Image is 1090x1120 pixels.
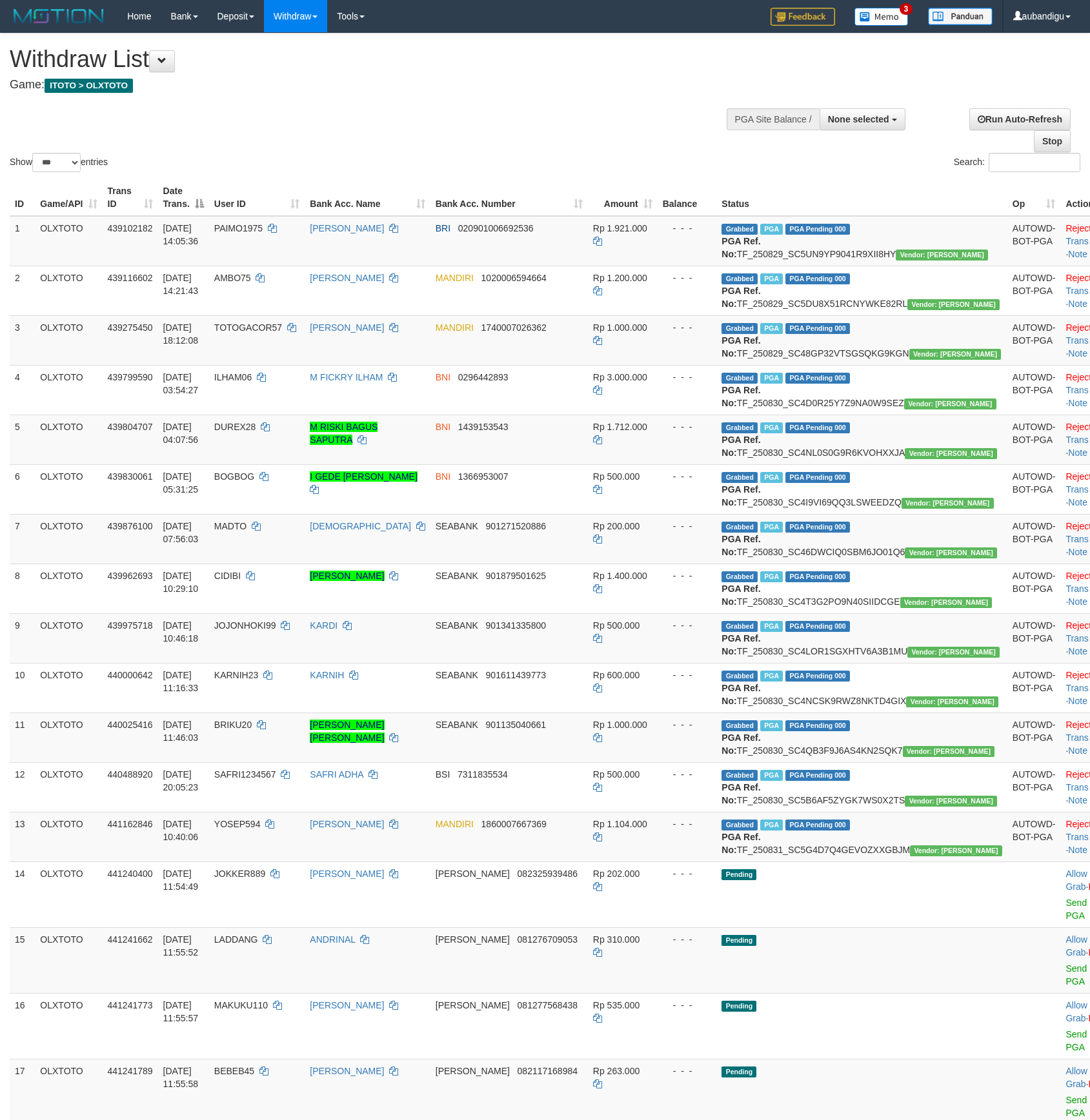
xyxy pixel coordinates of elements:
span: PGA Pending [785,770,850,781]
span: Marked by aubbestuta [760,770,783,781]
td: OLXTOTO [35,216,102,266]
b: PGA Ref. No: [722,335,760,359]
div: - - - [663,818,712,830]
span: DUREX28 [214,422,256,432]
span: BOGBOG [214,471,254,482]
b: PGA Ref. No: [722,633,760,656]
span: · [1065,869,1088,892]
b: PGA Ref. No: [722,385,760,408]
div: - - - [663,619,712,632]
td: AUTOWD-BOT-PGA [1007,514,1061,564]
span: Vendor URL: https://secure4.1velocity.biz [900,597,993,608]
td: 15 [10,927,35,993]
span: Grabbed [722,720,758,731]
td: TF_250830_SC4QB3F9J6AS4KN2SQK7 [716,712,1007,762]
span: None selected [828,114,889,124]
span: Grabbed [722,571,758,582]
span: Marked by aubandrioPGA [760,820,783,830]
span: PGA Pending [785,422,850,433]
span: Rp 1.000.000 [593,322,647,333]
td: 7 [10,514,35,564]
a: [PERSON_NAME] [310,869,384,879]
td: TF_250830_SC4D0R25Y7Z9NA0W9SEZ [716,365,1007,415]
a: Stop [1034,130,1071,152]
td: 11 [10,712,35,762]
td: OLXTOTO [35,564,102,613]
span: JOJONHOKI99 [214,620,276,631]
span: PGA Pending [785,522,850,533]
span: Marked by aubandrioPGA [760,323,783,334]
b: PGA Ref. No: [722,534,760,557]
td: OLXTOTO [35,712,102,762]
span: KARNIH23 [214,670,258,680]
td: TF_250830_SC5B6AF5ZYGK7WS0X2TS [716,762,1007,812]
td: OLXTOTO [35,365,102,415]
b: PGA Ref. No: [722,683,760,706]
td: 4 [10,365,35,415]
h4: Game: [10,79,714,92]
a: Run Auto-Refresh [969,108,1071,130]
img: Button%20Memo.svg [854,8,909,26]
span: [DATE] 18:12:08 [163,322,199,346]
td: AUTOWD-BOT-PGA [1007,564,1061,613]
td: AUTOWD-BOT-PGA [1007,762,1061,812]
span: PGA Pending [785,671,850,682]
span: PAIMO1975 [214,223,263,233]
a: Allow Grab [1065,1066,1087,1089]
span: BRIKU20 [214,720,252,730]
span: PGA Pending [785,224,850,235]
span: Rp 202.000 [593,869,640,879]
span: Rp 600.000 [593,670,640,680]
td: TF_250829_SC5DU8X51RCNYWKE82RL [716,266,1007,315]
span: Grabbed [722,671,758,682]
div: - - - [663,271,712,284]
span: Marked by aubrama [760,224,783,235]
td: 2 [10,266,35,315]
a: [PERSON_NAME] [310,273,384,283]
td: AUTOWD-BOT-PGA [1007,216,1061,266]
span: Copy 1439153543 to clipboard [458,422,509,432]
span: [DATE] 14:05:36 [163,223,199,246]
a: Send PGA [1065,1095,1087,1118]
span: Copy 1740007026362 to clipboard [481,322,547,333]
h1: Withdraw List [10,46,714,72]
th: User ID: activate to sort column ascending [209,179,305,216]
b: PGA Ref. No: [722,584,760,607]
span: CIDIBI [214,571,241,581]
span: PGA Pending [785,571,850,582]
span: SEABANK [436,670,478,680]
span: Marked by aubferri [760,671,783,682]
span: YOSEP594 [214,819,261,829]
div: - - - [663,222,712,235]
span: Copy 901879501625 to clipboard [486,571,546,581]
a: Allow Grab [1065,869,1087,892]
td: AUTOWD-BOT-PGA [1007,365,1061,415]
span: Rp 1.200.000 [593,273,647,283]
span: ILHAM06 [214,372,252,382]
span: BRI [436,223,450,233]
td: 8 [10,564,35,613]
span: Copy 901135040661 to clipboard [486,720,546,730]
span: Vendor URL: https://secure5.1velocity.biz [910,845,1002,856]
a: Note [1068,249,1087,259]
span: 439876100 [108,521,153,531]
a: M RISKI BAGUS SAPUTRA [310,422,378,445]
span: [DATE] 10:40:06 [163,819,199,842]
span: 439804707 [108,422,153,432]
a: [PERSON_NAME] [PERSON_NAME] [310,720,384,743]
a: [PERSON_NAME] [310,1000,384,1010]
a: Note [1068,398,1087,408]
span: MANDIRI [436,273,474,283]
th: Trans ID: activate to sort column ascending [103,179,158,216]
span: Grabbed [722,522,758,533]
span: Marked by aubferri [760,621,783,632]
span: Grabbed [722,820,758,830]
span: Marked by aubilham [760,522,783,533]
th: ID [10,179,35,216]
span: [DATE] 11:54:49 [163,869,199,892]
img: MOTION_logo.png [10,6,108,26]
a: Note [1068,547,1087,557]
a: Note [1068,348,1087,359]
span: Grabbed [722,621,758,632]
th: Status [716,179,1007,216]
